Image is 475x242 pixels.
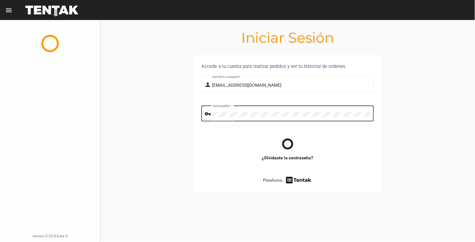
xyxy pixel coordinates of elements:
mat-icon: person [205,81,212,89]
div: version 0.20.0-beta.4 [5,233,95,239]
img: tentak-firm.png [285,176,312,184]
div: Accede a tu cuenta para realizar pedidos y ver tu historial de ordenes [201,63,374,70]
a: Plataforma [263,176,312,184]
mat-icon: menu [5,7,13,14]
a: ¿Olvidaste la contraseña? [262,155,313,161]
h1: Iniciar Sesión [100,33,475,43]
mat-icon: vpn_key [205,110,212,118]
span: Plataforma [263,177,282,183]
